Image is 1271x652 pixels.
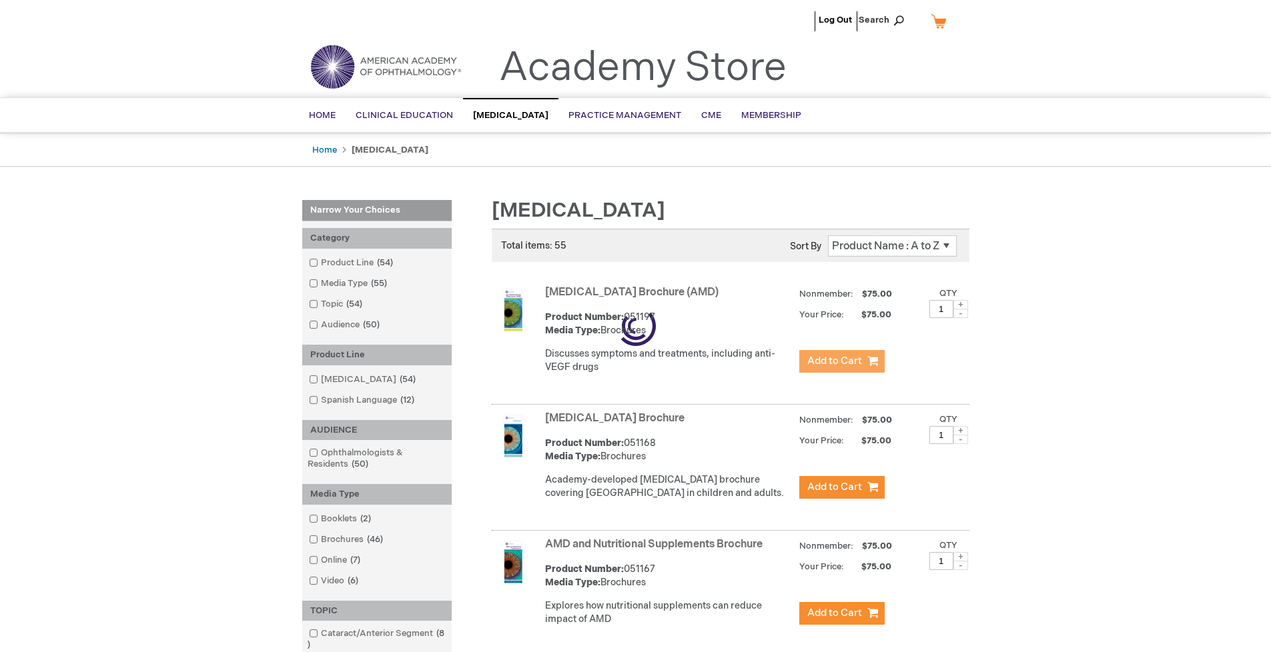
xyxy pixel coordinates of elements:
span: 2 [357,513,374,524]
a: Topic54 [306,298,368,311]
strong: Product Number: [545,311,624,323]
span: Clinical Education [356,110,453,121]
span: 6 [344,575,362,586]
strong: Media Type: [545,577,600,588]
strong: Your Price: [799,309,844,320]
p: Academy-developed [MEDICAL_DATA] brochure covering [GEOGRAPHIC_DATA] in children and adults. [545,473,793,500]
span: 7 [347,555,364,565]
a: [MEDICAL_DATA] Brochure [545,412,685,425]
div: 051168 Brochures [545,437,793,463]
a: Log Out [819,15,852,25]
strong: Your Price: [799,561,844,572]
label: Sort By [790,241,821,252]
strong: Nonmember: [799,286,853,303]
label: Qty [939,414,957,425]
a: Audience50 [306,319,385,331]
a: Clinical Education [346,99,463,132]
span: 50 [348,459,372,469]
span: 12 [397,395,418,405]
span: Add to Cart [807,607,862,619]
a: Practice Management [558,99,691,132]
a: Ophthalmologists & Residents50 [306,447,448,471]
span: $75.00 [846,561,893,572]
span: Total items: 55 [501,240,566,251]
strong: Product Number: [545,563,624,575]
img: AMD and Nutritional Supplements Brochure [492,541,534,583]
span: Practice Management [568,110,681,121]
a: Home [312,145,337,155]
span: 50 [360,319,383,330]
a: Media Type55 [306,277,392,290]
img: Age-Related Macular Degeneration Brochure (AMD) [492,289,534,331]
p: Discusses symptoms and treatments, including anti-VEGF drugs [545,347,793,374]
input: Qty [929,426,953,444]
span: $75.00 [860,289,894,299]
a: Spanish Language12 [306,394,420,407]
p: Explores how nutritional supplements can reduce impact of AMD [545,599,793,626]
a: Online7 [306,554,366,567]
a: Brochures46 [306,533,388,546]
div: Category [302,228,452,249]
span: [MEDICAL_DATA] [492,199,665,223]
img: Amblyopia Brochure [492,415,534,457]
span: $75.00 [846,309,893,320]
span: 54 [396,374,419,385]
label: Qty [939,288,957,299]
div: TOPIC [302,601,452,621]
div: 051197 Brochures [545,311,793,337]
strong: Nonmember: [799,412,853,429]
span: $75.00 [860,541,894,551]
a: Product Line54 [306,257,398,269]
a: Booklets2 [306,513,376,525]
span: Add to Cart [807,355,862,367]
input: Qty [929,552,953,570]
div: Product Line [302,345,452,365]
span: Home [309,110,336,121]
a: AMD and Nutritional Supplements Brochure [545,538,763,551]
strong: Media Type: [545,325,600,336]
span: Add to Cart [807,481,862,493]
span: Membership [741,110,801,121]
div: Media Type [302,484,452,505]
div: AUDIENCE [302,420,452,441]
a: Video6 [306,575,364,587]
strong: Media Type: [545,451,600,462]
span: 54 [374,257,396,268]
a: [MEDICAL_DATA] [463,98,558,132]
a: Membership [731,99,811,132]
a: [MEDICAL_DATA] Brochure (AMD) [545,286,719,299]
span: 54 [343,299,366,309]
input: Qty [929,300,953,318]
a: Academy Store [499,44,787,92]
span: $75.00 [860,415,894,425]
span: [MEDICAL_DATA] [473,110,548,121]
button: Add to Cart [799,602,885,625]
span: Search [859,7,909,33]
button: Add to Cart [799,476,885,499]
button: Add to Cart [799,350,885,373]
strong: Nonmember: [799,538,853,555]
div: 051167 Brochures [545,563,793,589]
strong: Your Price: [799,435,844,446]
span: 55 [368,278,390,289]
a: CME [691,99,731,132]
span: 8 [308,628,444,650]
a: [MEDICAL_DATA]54 [306,373,421,386]
strong: Product Number: [545,437,624,449]
a: Cataract/Anterior Segment8 [306,627,448,651]
span: CME [701,110,721,121]
strong: Narrow Your Choices [302,200,452,221]
strong: [MEDICAL_DATA] [352,145,428,155]
span: 46 [364,534,386,545]
label: Qty [939,540,957,551]
span: $75.00 [846,435,893,446]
